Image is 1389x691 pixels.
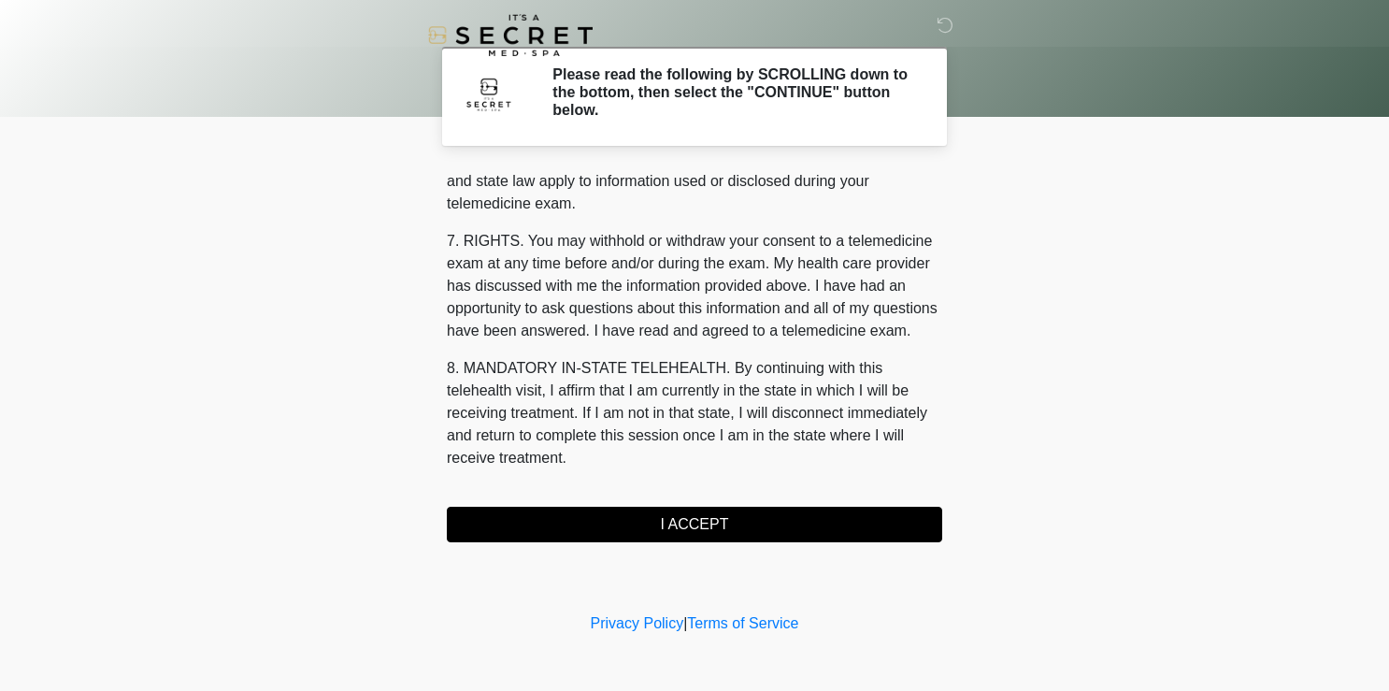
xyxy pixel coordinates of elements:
a: Privacy Policy [591,615,684,631]
h2: Please read the following by SCROLLING down to the bottom, then select the "CONTINUE" button below. [552,65,914,120]
button: I ACCEPT [447,507,942,542]
a: Terms of Service [687,615,798,631]
p: 8. MANDATORY IN-STATE TELEHEALTH. By continuing with this telehealth visit, I affirm that I am cu... [447,357,942,469]
p: 6. CONFIDENTIALITY. All existing confidentiality protections under federal and state law apply to... [447,148,942,215]
img: Agent Avatar [461,65,517,122]
img: It's A Secret Med Spa Logo [428,14,593,56]
a: | [683,615,687,631]
p: 7. RIGHTS. You may withhold or withdraw your consent to a telemedicine exam at any time before an... [447,230,942,342]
